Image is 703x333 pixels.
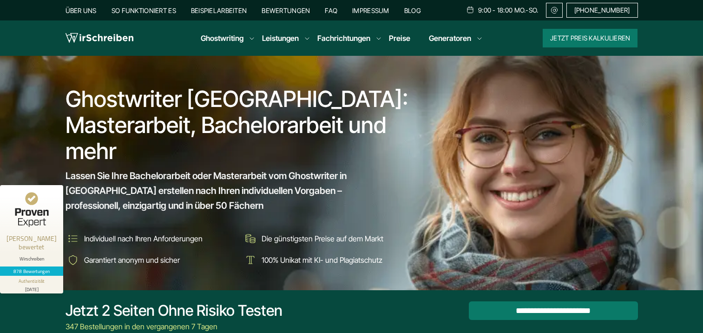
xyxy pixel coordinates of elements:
[574,7,630,14] span: [PHONE_NUMBER]
[243,231,414,246] li: Die günstigsten Preise auf dem Markt
[112,7,176,14] a: So funktioniert es
[243,253,258,267] img: 100% Unikat mit KI- und Plagiatschutz
[66,168,397,213] span: Lassen Sie Ihre Bachelorarbeit oder Masterarbeit vom Ghostwriter in [GEOGRAPHIC_DATA] erstellen n...
[262,7,310,14] a: Bewertungen
[66,86,415,164] h1: Ghostwriter [GEOGRAPHIC_DATA]: Masterarbeit, Bachelorarbeit und mehr
[66,31,133,45] img: logo wirschreiben
[66,7,97,14] a: Über uns
[543,29,637,47] button: Jetzt Preis kalkulieren
[66,253,237,267] li: Garantiert anonym und sicher
[201,33,243,44] a: Ghostwriting
[566,3,638,18] a: [PHONE_NUMBER]
[325,7,337,14] a: FAQ
[317,33,370,44] a: Fachrichtungen
[352,7,389,14] a: Impressum
[66,321,283,332] div: 347 Bestellungen in den vergangenen 7 Tagen
[4,256,59,262] div: Wirschreiben
[466,6,474,13] img: Schedule
[4,285,59,292] div: [DATE]
[19,278,45,285] div: Authentizität
[243,253,414,267] li: 100% Unikat mit KI- und Plagiatschutz
[429,33,471,44] a: Generatoren
[389,33,410,43] a: Preise
[404,7,421,14] a: Blog
[550,7,558,14] img: Email
[478,7,539,14] span: 9:00 - 18:00 Mo.-So.
[191,7,247,14] a: Beispielarbeiten
[243,231,258,246] img: Die günstigsten Preise auf dem Markt
[66,301,283,320] div: Jetzt 2 Seiten ohne Risiko testen
[66,253,80,267] img: Garantiert anonym und sicher
[66,231,80,246] img: Individuell nach Ihren Anforderungen
[262,33,299,44] a: Leistungen
[66,231,237,246] li: Individuell nach Ihren Anforderungen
